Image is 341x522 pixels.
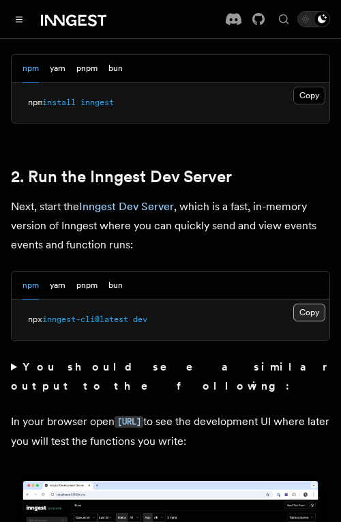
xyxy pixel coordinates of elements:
p: In your browser open to see the development UI where later you will test the functions you write: [11,412,330,451]
span: inngest [80,98,114,107]
span: inngest-cli@latest [42,315,128,324]
button: Toggle navigation [11,11,27,27]
button: bun [108,55,123,83]
strong: You should see a similar output to the following: [11,360,327,392]
button: pnpm [76,272,98,300]
button: npm [23,272,39,300]
button: Toggle dark mode [297,11,330,27]
a: Inngest Dev Server [79,200,174,213]
button: bun [108,272,123,300]
button: Find something... [276,11,292,27]
button: yarn [50,55,65,83]
span: install [42,98,76,107]
a: 2. Run the Inngest Dev Server [11,167,232,186]
summary: You should see a similar output to the following: [11,358,330,396]
button: yarn [50,272,65,300]
span: npm [28,98,42,107]
code: [URL] [115,416,143,428]
button: Copy [293,304,325,321]
span: dev [133,315,147,324]
span: npx [28,315,42,324]
button: Copy [293,87,325,104]
a: [URL] [115,415,143,428]
button: pnpm [76,55,98,83]
button: npm [23,55,39,83]
p: Next, start the , which is a fast, in-memory version of Inngest where you can quickly send and vi... [11,197,330,255]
